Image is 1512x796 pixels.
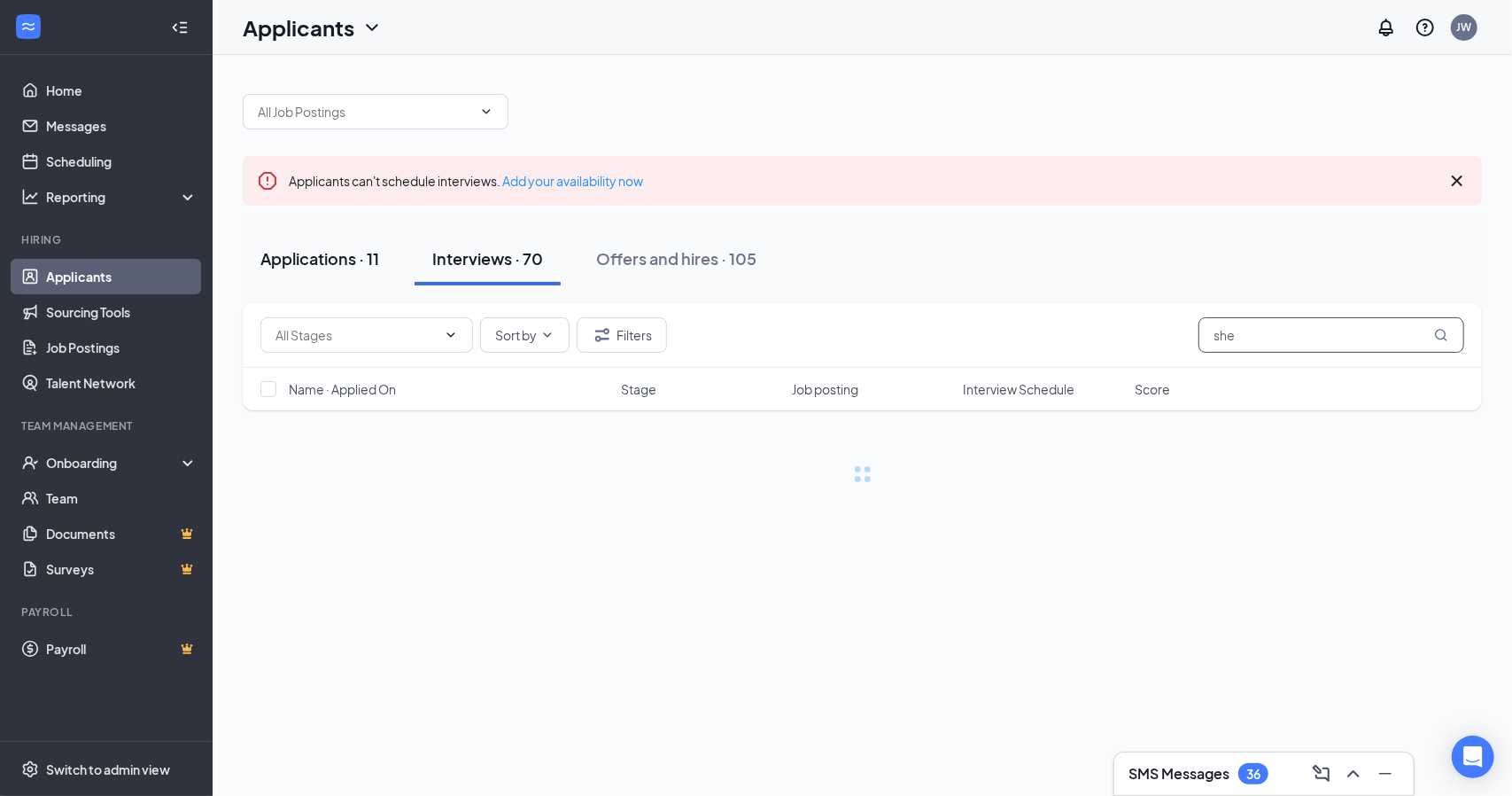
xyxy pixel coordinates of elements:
[1128,764,1229,784] h3: SMS Messages
[432,247,543,269] div: Interviews · 70
[444,328,458,342] svg: ChevronDown
[21,605,194,620] div: Payroll
[46,365,198,401] a: Talent Network
[46,144,198,179] a: Scheduling
[540,328,554,342] svg: ChevronDown
[1198,317,1464,353] input: Search in interviews
[46,108,198,144] a: Messages
[46,631,198,667] a: PayrollCrown
[21,761,39,778] svg: Settings
[46,73,198,108] a: Home
[1371,760,1400,788] button: Minimize
[46,761,170,778] div: Switch to admin view
[596,247,756,269] div: Offers and hires · 105
[1246,767,1260,782] div: 36
[1307,760,1336,788] button: ComposeMessage
[964,380,1075,398] span: Interview Schedule
[592,324,613,346] svg: Filter
[46,516,198,551] a: DocumentsCrown
[1135,380,1170,398] span: Score
[46,259,198,294] a: Applicants
[46,330,198,365] a: Job Postings
[479,105,493,119] svg: ChevronDown
[46,551,198,587] a: SurveysCrown
[495,329,537,341] span: Sort by
[1434,328,1448,342] svg: MagnifyingGlass
[21,232,194,247] div: Hiring
[46,294,198,330] a: Sourcing Tools
[21,418,194,433] div: Team Management
[243,12,354,43] h1: Applicants
[19,18,37,35] svg: WorkstreamLogo
[502,173,643,189] a: Add your availability now
[257,170,278,191] svg: Error
[21,454,39,472] svg: UserCheck
[621,380,656,398] span: Stage
[480,317,570,353] button: Sort byChevronDown
[1339,760,1368,788] button: ChevronUp
[577,317,667,353] button: Filter Filters
[1457,20,1472,35] div: JW
[1452,736,1494,778] div: Open Intercom Messenger
[361,17,383,38] svg: ChevronDown
[275,325,437,345] input: All Stages
[1415,17,1436,38] svg: QuestionInfo
[1376,17,1397,38] svg: Notifications
[171,19,189,36] svg: Collapse
[1375,763,1396,784] svg: Minimize
[1446,170,1468,191] svg: Cross
[46,480,198,516] a: Team
[46,454,182,472] div: Onboarding
[260,247,379,269] div: Applications · 11
[1311,763,1332,784] svg: ComposeMessage
[792,380,858,398] span: Job posting
[289,380,396,398] span: Name · Applied On
[289,173,643,189] span: Applicants can't schedule interviews.
[258,102,472,121] input: All Job Postings
[46,188,198,206] div: Reporting
[1343,763,1364,784] svg: ChevronUp
[21,188,39,206] svg: Analysis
